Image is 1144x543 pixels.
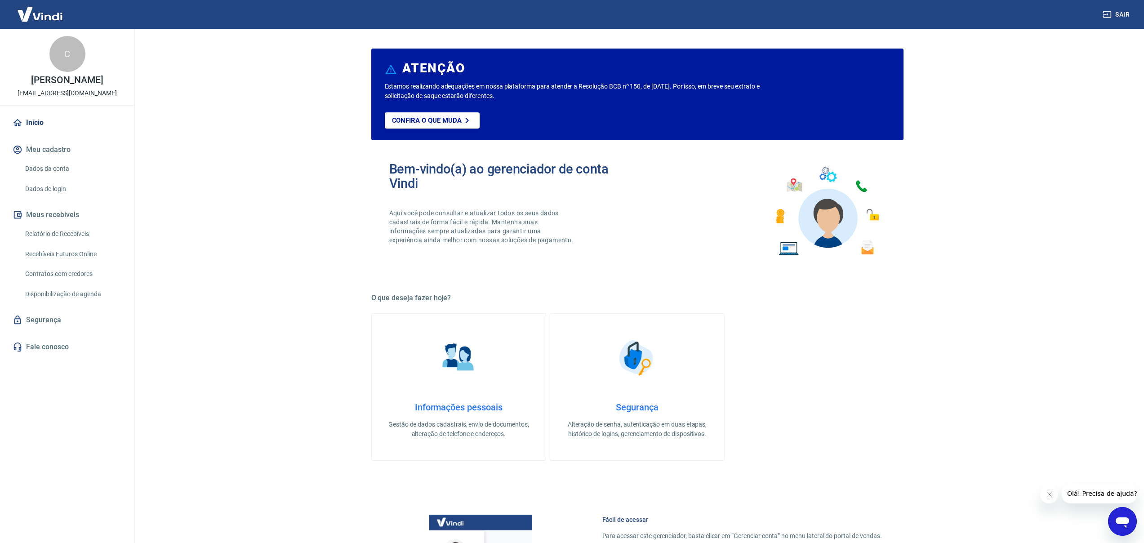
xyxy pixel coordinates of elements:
h5: O que deseja fazer hoje? [371,294,904,303]
p: Aqui você pode consultar e atualizar todos os seus dados cadastrais de forma fácil e rápida. Mant... [389,209,575,245]
img: Segurança [614,335,659,380]
p: [PERSON_NAME] [31,76,103,85]
iframe: Fechar mensagem [1040,485,1058,503]
a: Dados da conta [22,160,124,178]
a: Informações pessoaisInformações pessoaisGestão de dados cadastrais, envio de documentos, alteraçã... [371,313,546,461]
p: Gestão de dados cadastrais, envio de documentos, alteração de telefone e endereços. [386,420,531,439]
p: Confira o que muda [392,116,462,125]
div: C [49,36,85,72]
a: Contratos com credores [22,265,124,283]
a: Fale conosco [11,337,124,357]
a: Recebíveis Futuros Online [22,245,124,263]
p: [EMAIL_ADDRESS][DOMAIN_NAME] [18,89,117,98]
button: Sair [1101,6,1133,23]
button: Meus recebíveis [11,205,124,225]
img: Imagem de um avatar masculino com diversos icones exemplificando as funcionalidades do gerenciado... [768,162,886,261]
a: Relatório de Recebíveis [22,225,124,243]
h2: Bem-vindo(a) ao gerenciador de conta Vindi [389,162,637,191]
h4: Segurança [565,402,710,413]
span: Olá! Precisa de ajuda? [5,6,76,13]
p: Estamos realizando adequações em nossa plataforma para atender a Resolução BCB nº 150, de [DATE].... [385,82,789,101]
a: Dados de login [22,180,124,198]
iframe: Botão para abrir a janela de mensagens [1108,507,1137,536]
a: Início [11,113,124,133]
p: Para acessar este gerenciador, basta clicar em “Gerenciar conta” no menu lateral do portal de ven... [602,531,882,541]
iframe: Mensagem da empresa [1062,484,1137,503]
a: Disponibilização de agenda [22,285,124,303]
img: Informações pessoais [436,335,481,380]
h4: Informações pessoais [386,402,531,413]
a: Segurança [11,310,124,330]
h6: ATENÇÃO [402,64,465,73]
a: SegurançaSegurançaAlteração de senha, autenticação em duas etapas, histórico de logins, gerenciam... [550,313,725,461]
button: Meu cadastro [11,140,124,160]
img: Vindi [11,0,69,28]
h6: Fácil de acessar [602,515,882,524]
a: Confira o que muda [385,112,480,129]
p: Alteração de senha, autenticação em duas etapas, histórico de logins, gerenciamento de dispositivos. [565,420,710,439]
